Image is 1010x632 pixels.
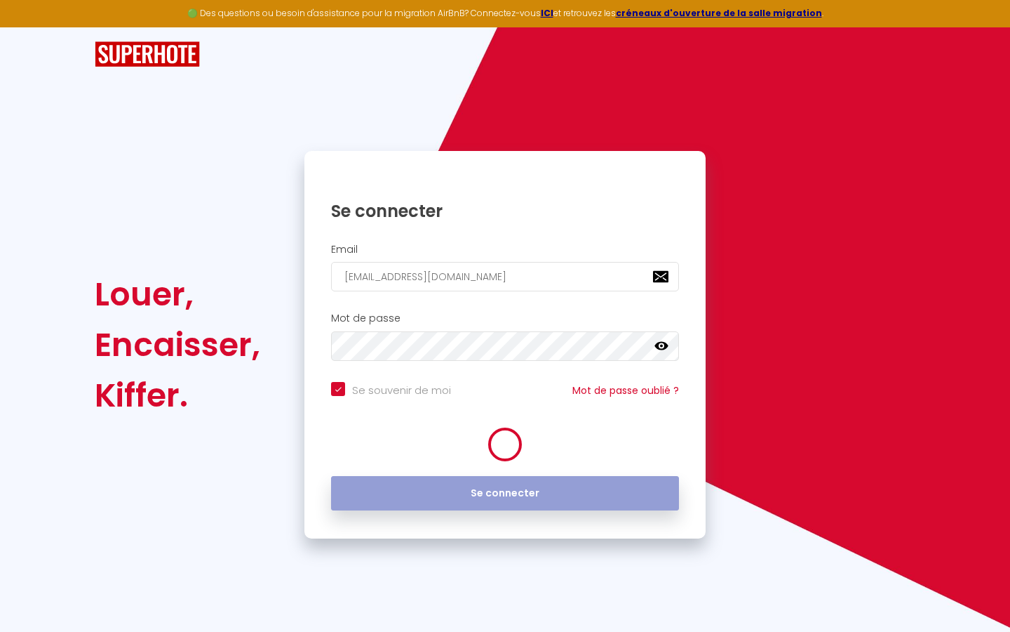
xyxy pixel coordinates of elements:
button: Ouvrir le widget de chat LiveChat [11,6,53,48]
img: SuperHote logo [95,41,200,67]
h2: Email [331,244,679,256]
h2: Mot de passe [331,312,679,324]
a: ICI [541,7,553,19]
button: Se connecter [331,476,679,511]
div: Louer, [95,269,260,320]
div: Encaisser, [95,320,260,370]
div: Kiffer. [95,370,260,421]
a: créneaux d'ouverture de la salle migration [616,7,822,19]
input: Ton Email [331,262,679,291]
a: Mot de passe oublié ? [572,383,679,397]
h1: Se connecter [331,200,679,222]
